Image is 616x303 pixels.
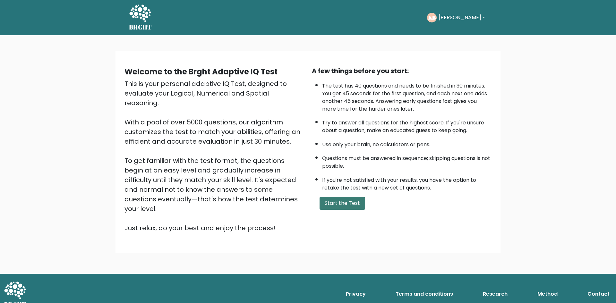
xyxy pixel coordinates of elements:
[312,66,492,76] div: A few things before you start:
[343,288,368,300] a: Privacy
[322,116,492,134] li: Try to answer all questions for the highest score. If you're unsure about a question, make an edu...
[322,173,492,192] li: If you're not satisfied with your results, you have the option to retake the test with a new set ...
[393,288,456,300] a: Terms and conditions
[124,66,278,77] b: Welcome to the Brght Adaptive IQ Test
[129,23,152,31] h5: BRGHT
[535,288,560,300] a: Method
[129,3,152,33] a: BRGHT
[585,288,612,300] a: Contact
[322,79,492,113] li: The test has 40 questions and needs to be finished in 30 minutes. You get 45 seconds for the firs...
[480,288,510,300] a: Research
[124,79,304,233] div: This is your personal adaptive IQ Test, designed to evaluate your Logical, Numerical and Spatial ...
[322,138,492,148] li: Use only your brain, no calculators or pens.
[320,197,365,210] button: Start the Test
[322,151,492,170] li: Questions must be answered in sequence; skipping questions is not possible.
[428,14,435,21] text: KB
[437,13,487,22] button: [PERSON_NAME]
